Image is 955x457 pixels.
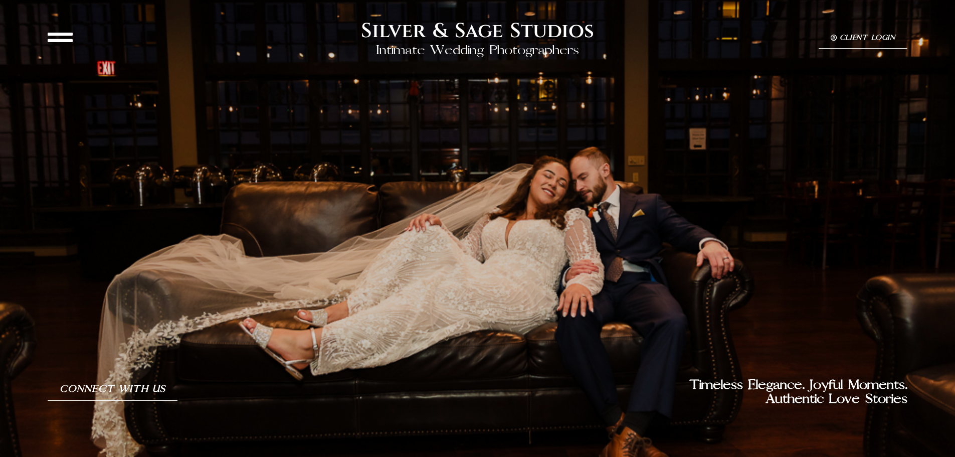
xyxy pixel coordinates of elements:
[361,19,594,43] h2: Silver & Sage Studios
[60,384,165,394] span: Connect With Us
[478,378,907,407] h2: Timeless Elegance. Joyful Moments. Authentic Love Stories
[376,43,580,58] h2: Intimate Wedding Photographers
[48,378,177,401] a: Connect With Us
[840,34,895,42] span: Client Login
[819,28,907,48] a: Client Login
